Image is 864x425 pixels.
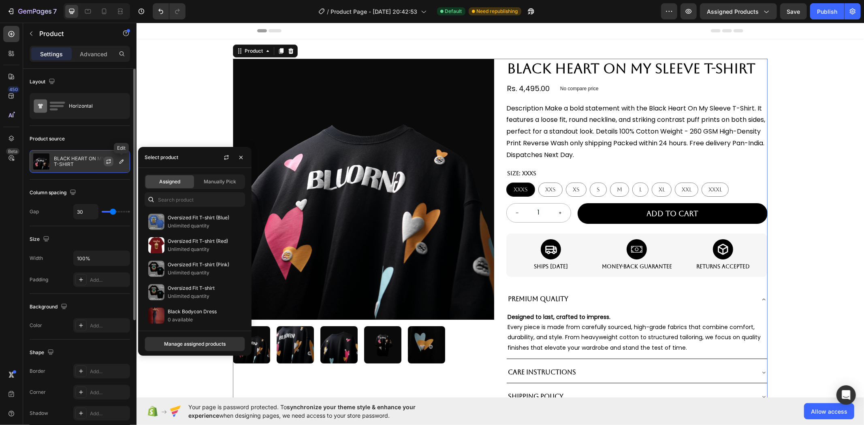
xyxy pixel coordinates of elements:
[204,178,236,185] span: Manually Pick
[371,344,439,356] p: Care Instructions
[572,164,585,170] span: XXXL
[371,290,474,298] strong: Designed to last, crafted to impress.
[413,181,434,200] button: increment
[377,164,391,170] span: XXXS
[74,251,130,266] input: Auto
[30,255,43,262] div: Width
[817,7,837,16] div: Publish
[90,368,128,375] div: Add...
[480,164,486,170] span: M
[30,389,46,396] div: Corner
[168,308,241,316] p: Black Bodycon Dress
[707,7,759,16] span: Assigned Products
[436,164,443,170] span: XS
[370,36,631,55] h1: BLACK HEART ON MY SLEEVE T-SHIRT
[780,3,807,19] button: Save
[30,208,39,215] div: Gap
[441,181,631,201] button: Add to cart
[30,187,78,198] div: Column spacing
[30,410,48,417] div: Shadow
[445,8,462,15] span: Default
[148,214,164,230] img: collections
[376,241,452,248] p: Ships [DATE]
[30,347,55,358] div: Shape
[30,322,42,329] div: Color
[810,3,844,19] button: Publish
[153,3,186,19] div: Undo/Redo
[168,245,241,253] p: Unlimited quantity
[371,271,432,283] p: Premium Quality
[90,276,128,284] div: Add...
[188,403,447,420] span: Your page is password protected. To when designing pages, we need access to your store password.
[168,284,241,292] p: Oversized Fit T-shirt
[409,164,419,170] span: XXS
[159,178,180,185] span: Assigned
[168,316,241,324] p: 0 available
[545,164,555,170] span: XXL
[836,385,856,405] div: Open Intercom Messenger
[40,50,63,58] p: Settings
[331,7,418,16] span: Product Page - [DATE] 20:42:53
[370,80,631,138] div: Description Make a bold statement with the Black Heart On My Sleeve T-Shirt. It features a loose ...
[3,3,60,19] button: 7
[370,59,414,73] div: Rs. 4,495.00
[90,322,128,329] div: Add...
[90,410,128,417] div: Add...
[69,97,118,115] div: Horizontal
[6,148,19,155] div: Beta
[74,204,98,219] input: Auto
[700,3,777,19] button: Assigned Products
[30,302,69,312] div: Background
[327,7,329,16] span: /
[787,8,800,15] span: Save
[30,76,57,87] div: Layout
[8,86,19,93] div: 450
[148,284,164,300] img: collections
[90,389,128,396] div: Add...
[168,261,241,269] p: Oversized Fit T-shirt (Pink)
[30,135,65,142] div: Product source
[148,261,164,277] img: collections
[39,29,108,38] p: Product
[188,404,416,419] span: synchronize your theme style & enhance your experience
[168,214,241,222] p: Oversized Fit T-shirt (Blue)
[168,269,241,277] p: Unlimited quantity
[30,276,48,283] div: Padding
[33,153,49,170] img: product feature img
[370,145,401,157] legend: Size: XXXS
[30,368,45,375] div: Border
[548,241,625,248] p: Returns accepted
[107,25,128,32] div: Product
[460,164,463,170] span: S
[145,337,245,351] button: Manage assigned products
[54,156,126,167] p: BLACK HEART ON MY SLEEVE T-SHIRT
[148,308,164,324] img: collections
[522,164,528,170] span: XL
[53,6,57,16] p: 7
[168,292,241,300] p: Unlimited quantity
[811,407,847,416] span: Allow access
[80,50,107,58] p: Advanced
[168,222,241,230] p: Unlimited quantity
[145,154,178,161] div: Select product
[371,289,630,330] p: Every piece is made from carefully sourced, high-grade fabrics that combine comfort, durability, ...
[391,181,413,200] input: quantity
[371,368,427,380] p: Shipping Policy
[145,192,245,207] input: Search in Settings & Advanced
[370,181,391,200] button: decrement
[804,403,854,419] button: Allow access
[137,23,864,397] iframe: To enrich screen reader interactions, please activate Accessibility in Grammarly extension settings
[30,234,51,245] div: Size
[168,237,241,245] p: Oversized Fit T-shirt (Red)
[148,237,164,253] img: collections
[477,8,518,15] span: Need republishing
[424,64,462,68] p: No compare price
[510,186,562,195] div: Add to cart
[463,241,539,248] p: Money-Back Guarantee
[164,340,226,348] div: Manage assigned products
[503,164,505,170] span: L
